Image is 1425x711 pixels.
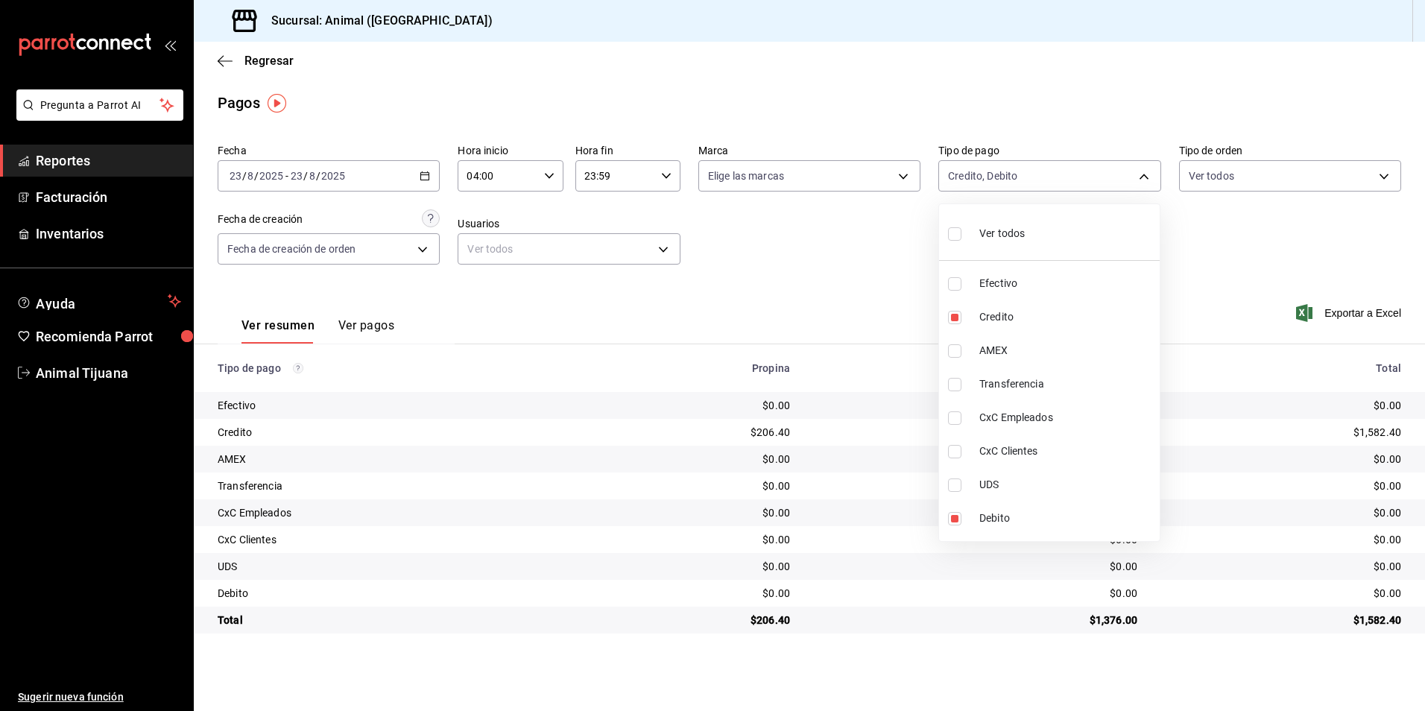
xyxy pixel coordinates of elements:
span: CxC Empleados [979,410,1154,426]
span: Transferencia [979,376,1154,392]
span: UDS [979,477,1154,493]
span: Debito [979,511,1154,526]
span: Efectivo [979,276,1154,291]
span: CxC Clientes [979,443,1154,459]
img: Tooltip marker [268,94,286,113]
span: Ver todos [979,226,1025,241]
span: Credito [979,309,1154,325]
span: AMEX [979,343,1154,358]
